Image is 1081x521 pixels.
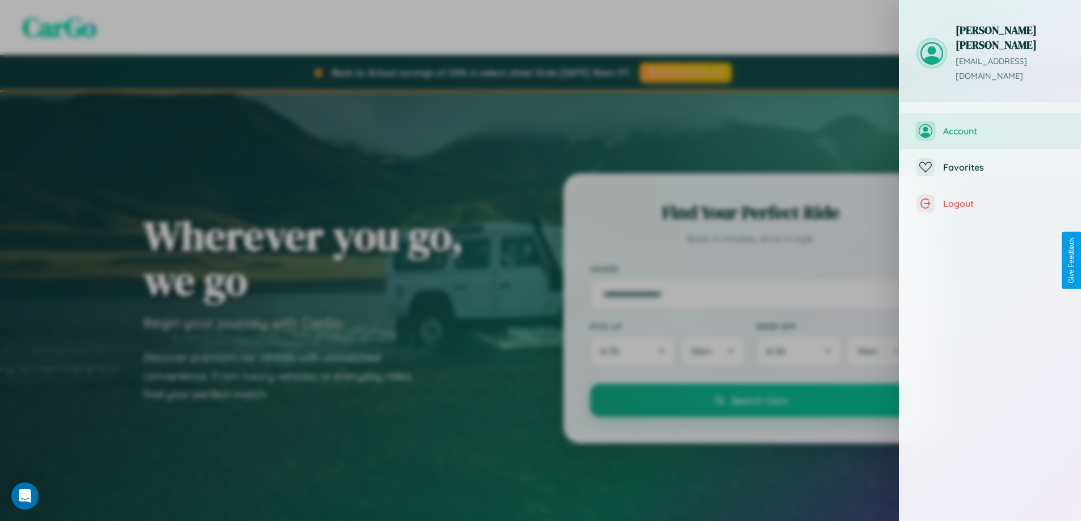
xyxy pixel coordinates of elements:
span: Logout [943,198,1064,209]
span: Account [943,125,1064,137]
p: [EMAIL_ADDRESS][DOMAIN_NAME] [956,54,1064,84]
button: Favorites [899,149,1081,185]
button: Logout [899,185,1081,222]
h3: [PERSON_NAME] [PERSON_NAME] [956,23,1064,52]
div: Give Feedback [1067,238,1075,283]
button: Account [899,113,1081,149]
span: Favorites [943,162,1064,173]
div: Open Intercom Messenger [11,482,39,510]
